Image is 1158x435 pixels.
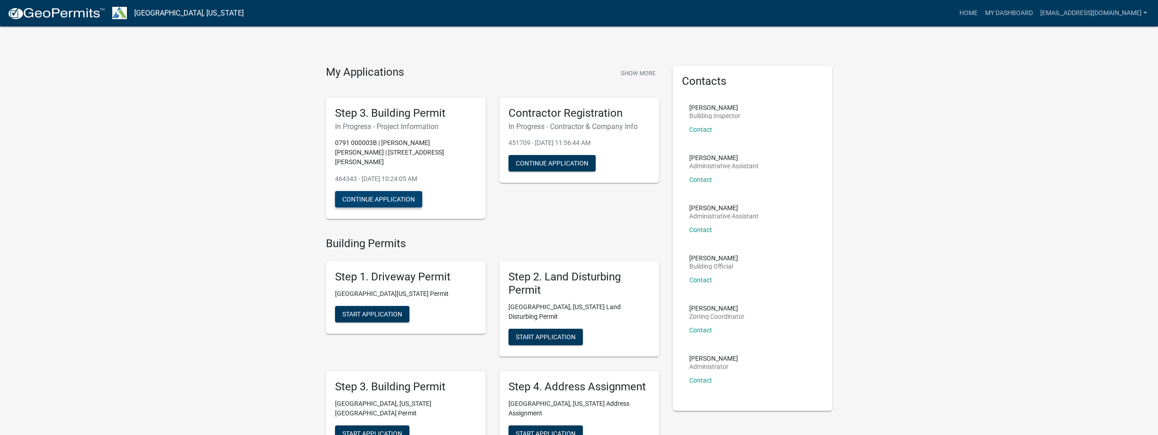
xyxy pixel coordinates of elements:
[508,107,650,120] h5: Contractor Registration
[508,138,650,148] p: 451709 - [DATE] 11:56:44 AM
[508,329,583,345] button: Start Application
[689,213,759,219] p: Administrative Assistant
[335,138,477,167] p: 0791 000003B | [PERSON_NAME] [PERSON_NAME] | [STREET_ADDRESS][PERSON_NAME]
[508,122,650,131] h6: In Progress - Contractor & Company Info
[689,155,759,161] p: [PERSON_NAME]
[335,107,477,120] h5: Step 3. Building Permit
[956,5,981,22] a: Home
[335,289,477,299] p: [GEOGRAPHIC_DATA][US_STATE] Permit
[508,380,650,394] h5: Step 4. Address Assignment
[508,399,650,418] p: [GEOGRAPHIC_DATA], [US_STATE] Address Assignment
[335,122,477,131] h6: In Progress - Project Information
[342,311,402,318] span: Start Application
[508,155,596,171] button: Continue Application
[689,377,712,384] a: Contact
[335,306,409,322] button: Start Application
[617,66,659,81] button: Show More
[981,5,1037,22] a: My Dashboard
[326,237,659,250] h4: Building Permits
[689,163,759,169] p: Administrative Assistant
[689,255,738,261] p: [PERSON_NAME]
[326,66,404,79] h4: My Applications
[689,126,712,133] a: Contact
[689,276,712,284] a: Contact
[689,305,744,311] p: [PERSON_NAME]
[1037,5,1151,22] a: [EMAIL_ADDRESS][DOMAIN_NAME]
[508,302,650,321] p: [GEOGRAPHIC_DATA], [US_STATE] Land Disturbing Permit
[689,363,738,370] p: Administrator
[689,205,759,211] p: [PERSON_NAME]
[335,191,422,207] button: Continue Application
[335,270,477,284] h5: Step 1. Driveway Permit
[689,176,712,183] a: Contact
[689,263,738,269] p: Building Official
[689,326,712,334] a: Contact
[335,174,477,184] p: 464343 - [DATE] 10:24:05 AM
[682,75,823,88] h5: Contacts
[689,104,740,111] p: [PERSON_NAME]
[134,5,244,21] a: [GEOGRAPHIC_DATA], [US_STATE]
[516,333,576,340] span: Start Application
[112,7,127,19] img: Troup County, Georgia
[689,313,744,320] p: Zoning Coordinator
[335,399,477,418] p: [GEOGRAPHIC_DATA], [US_STATE][GEOGRAPHIC_DATA] Permit
[335,380,477,394] h5: Step 3. Building Permit
[689,226,712,233] a: Contact
[689,355,738,362] p: [PERSON_NAME]
[508,270,650,297] h5: Step 2. Land Disturbing Permit
[689,113,740,119] p: Building Inspector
